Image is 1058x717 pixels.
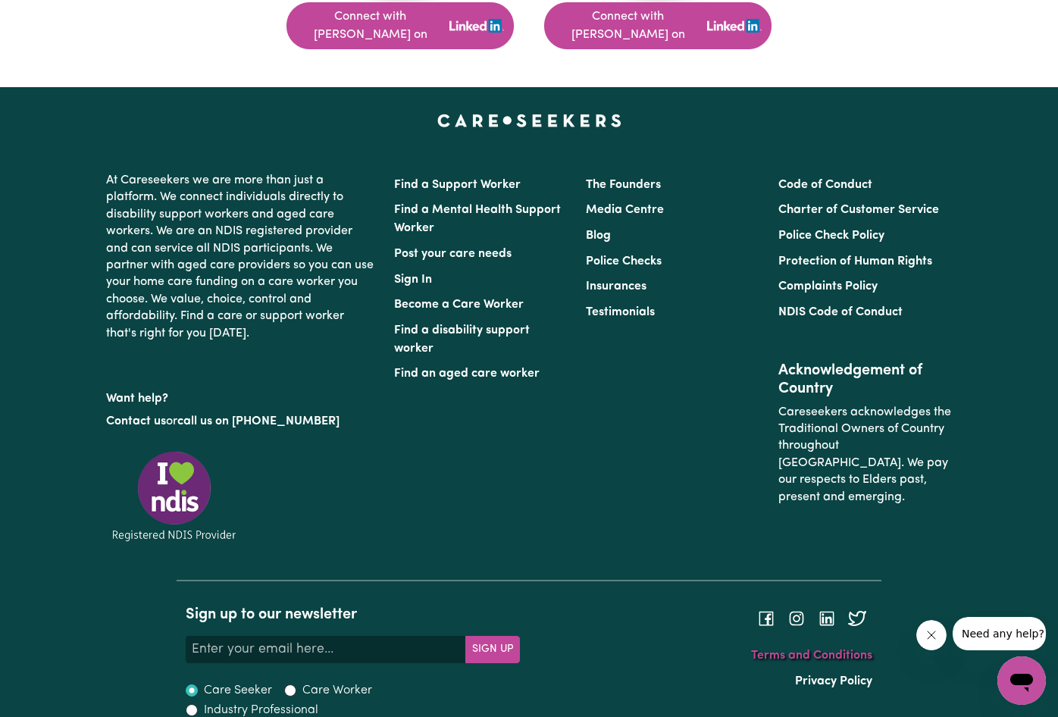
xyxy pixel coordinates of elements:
[778,230,884,242] a: Police Check Policy
[186,636,466,663] input: Enter your email here...
[302,681,372,700] label: Care Worker
[106,384,376,407] p: Want help?
[394,274,432,286] a: Sign In
[286,2,514,49] a: Connect with [PERSON_NAME] onLinkedIn
[586,179,661,191] a: The Founders
[916,620,947,650] iframe: Close message
[778,179,872,191] a: Code of Conduct
[106,415,166,427] a: Contact us
[286,2,514,49] button: Connect with [PERSON_NAME] on
[997,656,1046,705] iframe: Button to launch messaging window
[778,306,903,318] a: NDIS Code of Conduct
[778,280,878,293] a: Complaints Policy
[707,19,762,32] img: LinkedIn
[394,248,512,260] a: Post your care needs
[106,166,376,348] p: At Careseekers we are more than just a platform. We connect individuals directly to disability su...
[394,299,524,311] a: Become a Care Worker
[465,636,520,663] button: Subscribe
[437,114,621,127] a: Careseekers home page
[778,398,952,512] p: Careseekers acknowledges the Traditional Owners of Country throughout [GEOGRAPHIC_DATA]. We pay o...
[778,204,939,216] a: Charter of Customer Service
[848,612,866,624] a: Follow Careseekers on Twitter
[449,19,504,32] img: LinkedIn
[757,612,775,624] a: Follow Careseekers on Facebook
[394,179,521,191] a: Find a Support Worker
[394,324,530,355] a: Find a disability support worker
[787,612,806,624] a: Follow Careseekers on Instagram
[177,415,340,427] a: call us on [PHONE_NUMBER]
[751,650,872,662] a: Terms and Conditions
[586,204,664,216] a: Media Centre
[586,280,646,293] a: Insurances
[818,612,836,624] a: Follow Careseekers on LinkedIn
[778,362,952,398] h2: Acknowledgement of Country
[186,606,520,624] h2: Sign up to our newsletter
[953,617,1046,650] iframe: Message from company
[544,2,772,49] a: Connect with [PERSON_NAME] onLinkedIn
[106,449,243,543] img: Registered NDIS provider
[544,2,772,49] button: Connect with [PERSON_NAME] on
[586,230,611,242] a: Blog
[778,255,932,268] a: Protection of Human Rights
[586,306,655,318] a: Testimonials
[106,407,376,436] p: or
[394,368,540,380] a: Find an aged care worker
[795,675,872,687] a: Privacy Policy
[394,204,561,234] a: Find a Mental Health Support Worker
[204,681,272,700] label: Care Seeker
[586,255,662,268] a: Police Checks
